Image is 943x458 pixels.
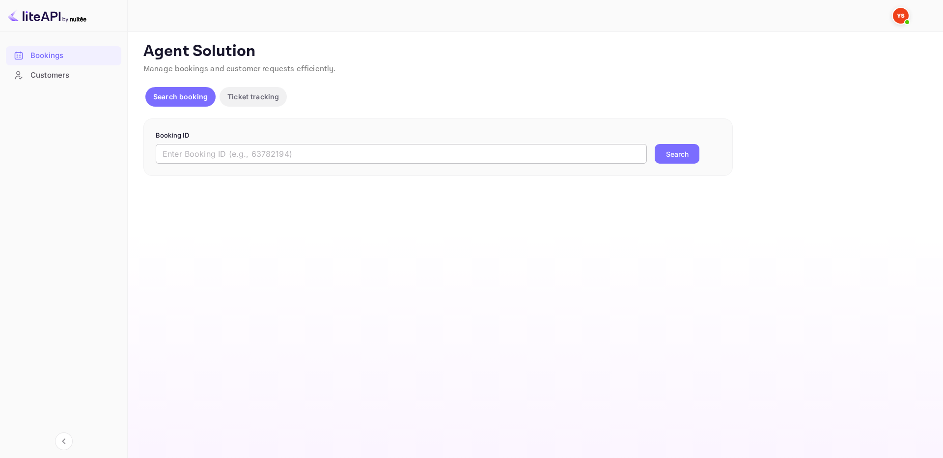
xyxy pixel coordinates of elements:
button: Collapse navigation [55,432,73,450]
button: Search [655,144,699,164]
span: Manage bookings and customer requests efficiently. [143,64,336,74]
p: Agent Solution [143,42,925,61]
a: Bookings [6,46,121,64]
p: Search booking [153,91,208,102]
input: Enter Booking ID (e.g., 63782194) [156,144,647,164]
div: Customers [30,70,116,81]
p: Ticket tracking [227,91,279,102]
div: Customers [6,66,121,85]
div: Bookings [30,50,116,61]
img: LiteAPI logo [8,8,86,24]
img: Yandex Support [893,8,909,24]
a: Customers [6,66,121,84]
p: Booking ID [156,131,721,141]
div: Bookings [6,46,121,65]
